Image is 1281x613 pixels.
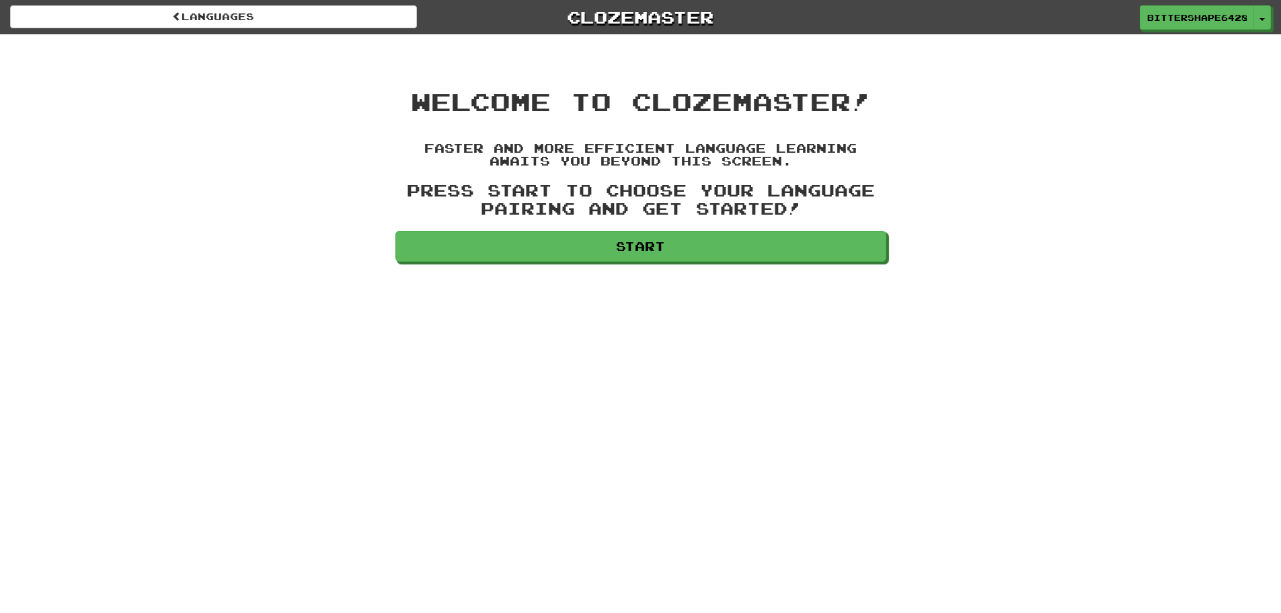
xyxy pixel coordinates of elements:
[395,182,886,217] h3: Press Start to choose your language pairing and get started!
[395,231,886,262] a: Start
[1147,11,1247,24] span: BitterShape6428
[437,5,844,29] a: Clozemaster
[10,5,417,28] a: Languages
[1140,5,1254,30] a: BitterShape6428
[395,142,886,169] h4: Faster and more efficient language learning awaits you beyond this screen.
[395,88,886,115] h1: Welcome to Clozemaster!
